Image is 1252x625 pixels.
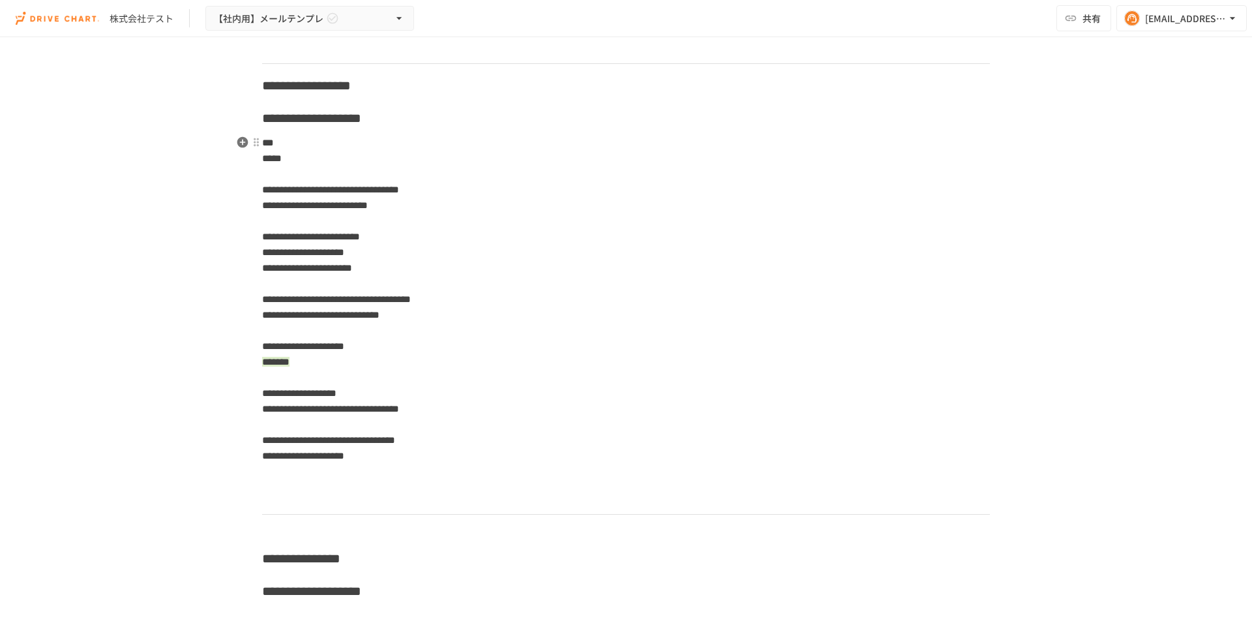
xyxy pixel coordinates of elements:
[205,6,414,31] button: 【社内用】メールテンプレ
[1116,5,1247,31] button: [EMAIL_ADDRESS][PERSON_NAME][DOMAIN_NAME]
[1056,5,1111,31] button: 共有
[1145,10,1226,27] div: [EMAIL_ADDRESS][PERSON_NAME][DOMAIN_NAME]
[16,8,99,29] img: i9VDDS9JuLRLX3JIUyK59LcYp6Y9cayLPHs4hOxMB9W
[214,10,323,27] span: 【社内用】メールテンプレ
[110,12,173,25] div: 株式会社テスト
[1082,11,1101,25] span: 共有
